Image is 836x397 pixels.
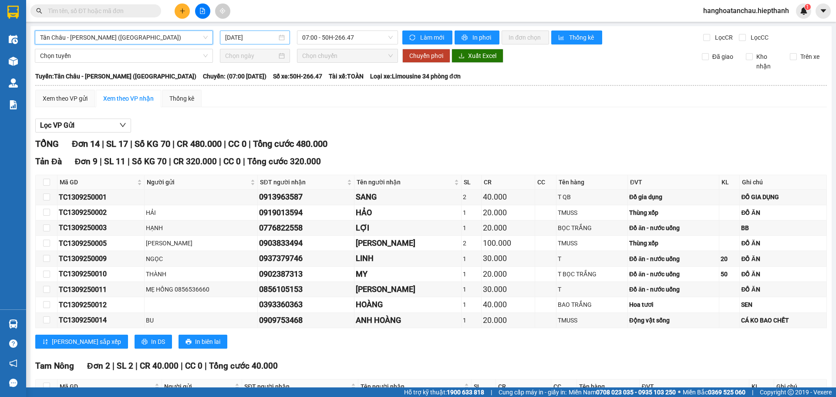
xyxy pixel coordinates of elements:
[57,221,145,236] td: TC1309250003
[59,207,143,218] div: TC1309250002
[558,238,626,248] div: TMUSS
[629,192,718,202] div: Đồ gia dụng
[59,192,143,203] div: TC1309250001
[483,283,533,295] div: 30.000
[482,175,535,190] th: CR
[558,316,626,325] div: TMUSS
[747,33,770,42] span: Lọc CC
[596,389,676,396] strong: 0708 023 035 - 0935 103 250
[9,100,18,109] img: solution-icon
[258,297,354,312] td: 0393360363
[472,33,492,42] span: In phơi
[719,175,740,190] th: KL
[361,382,462,391] span: Tên người nhận
[806,4,809,10] span: 1
[558,34,566,41] span: bar-chart
[259,207,353,219] div: 0919013594
[721,254,738,264] div: 20
[260,177,345,187] span: SĐT người nhận
[356,268,460,280] div: MY
[452,49,503,63] button: downloadXuất Excel
[483,299,533,311] div: 40.000
[172,139,175,149] span: |
[357,177,452,187] span: Tên người nhận
[463,238,480,248] div: 2
[243,156,245,166] span: |
[117,361,133,371] span: SL 2
[463,269,480,279] div: 1
[404,387,484,397] span: Hỗ trợ kỹ thuật:
[135,139,170,149] span: Số KG 70
[356,314,460,326] div: ANH HOÀNG
[57,267,145,282] td: TC1309250010
[259,252,353,265] div: 0937379746
[463,285,480,294] div: 1
[740,175,827,190] th: Ghi chú
[146,223,256,233] div: HẠNH
[181,361,183,371] span: |
[9,359,17,367] span: notification
[409,34,417,41] span: sync
[179,8,185,14] span: plus
[43,94,88,103] div: Xem theo VP gửi
[215,3,230,19] button: aim
[209,361,278,371] span: Tổng cước 40.000
[259,191,353,203] div: 0913963587
[146,285,256,294] div: MẸ HỒNG 0856536660
[9,57,18,66] img: warehouse-icon
[483,252,533,265] div: 30.000
[223,156,241,166] span: CC 0
[40,31,208,44] span: Tân Châu - Hồ Chí Minh (Giường)
[259,283,353,295] div: 0856105153
[177,139,222,149] span: CR 480.000
[721,269,738,279] div: 50
[247,156,321,166] span: Tổng cước 320.000
[142,339,148,346] span: printer
[354,205,462,221] td: HẢO
[741,238,825,248] div: ĐỒ ĂN
[805,4,811,10] sup: 1
[463,208,480,217] div: 1
[59,284,143,295] div: TC1309250011
[146,238,256,248] div: [PERSON_NAME]
[173,156,217,166] span: CR 320.000
[224,139,226,149] span: |
[741,316,825,325] div: CÁ KO BAO CHẾT
[106,139,128,149] span: SL 17
[558,269,626,279] div: T BỌC TRẮNG
[356,283,460,295] div: [PERSON_NAME]
[57,282,145,297] td: TC1309250011
[195,3,210,19] button: file-add
[483,207,533,219] div: 20.000
[354,297,462,312] td: HOÀNG
[35,335,128,349] button: sort-ascending[PERSON_NAME] sắp xếp
[199,8,206,14] span: file-add
[203,71,266,81] span: Chuyến: (07:00 [DATE])
[40,120,74,131] span: Lọc VP Gửi
[356,222,460,234] div: LỢI
[629,254,718,264] div: Đồ ăn - nước uống
[302,49,393,62] span: Chọn chuyến
[356,252,460,265] div: LINH
[483,314,533,326] div: 20.000
[35,361,74,371] span: Tam Nông
[128,156,130,166] span: |
[462,175,482,190] th: SL
[151,337,165,346] span: In DS
[551,380,577,394] th: CC
[741,208,825,217] div: ĐỒ ĂN
[57,297,145,312] td: TC1309250012
[259,299,353,311] div: 0393360363
[258,190,354,205] td: 0913963587
[558,300,626,309] div: BAO TRẮNG
[9,319,18,329] img: warehouse-icon
[788,389,794,395] span: copyright
[819,7,827,15] span: caret-down
[147,177,249,187] span: Người gửi
[169,94,194,103] div: Thống kê
[370,71,461,81] span: Loại xe: Limousine 34 phòng đơn
[354,313,462,328] td: ANH HOÀNG
[36,8,42,14] span: search
[354,282,462,297] td: QUANG HUY
[119,122,126,129] span: down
